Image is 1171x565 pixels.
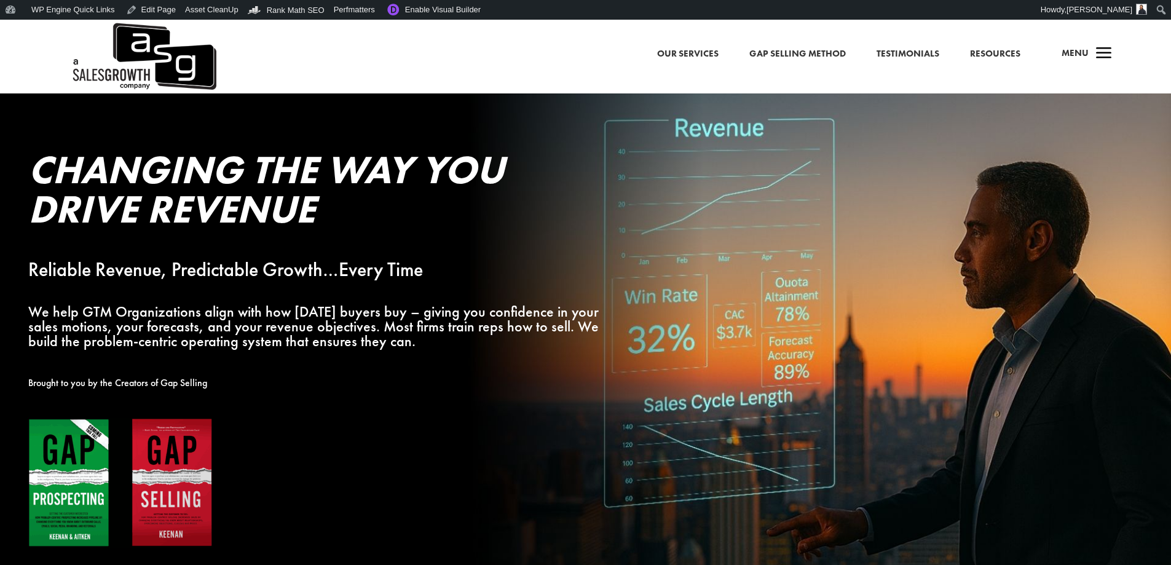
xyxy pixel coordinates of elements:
a: A Sales Growth Company Logo [71,20,216,93]
a: Resources [970,46,1020,62]
span: Rank Math SEO [267,6,325,15]
a: Gap Selling Method [749,46,846,62]
span: a [1092,42,1116,66]
img: Gap Books [28,418,213,548]
p: Reliable Revenue, Predictable Growth…Every Time [28,263,605,277]
span: Menu [1062,47,1089,59]
a: Testimonials [877,46,939,62]
p: We help GTM Organizations align with how [DATE] buyers buy – giving you confidence in your sales ... [28,304,605,348]
h2: Changing the Way You Drive Revenue [28,150,605,235]
img: ASG Co. Logo [71,20,216,93]
a: Our Services [657,46,719,62]
p: Brought to you by the Creators of Gap Selling [28,376,605,390]
span: [PERSON_NAME] [1067,5,1132,14]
